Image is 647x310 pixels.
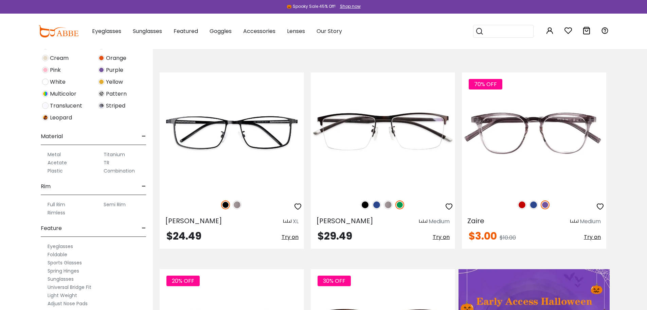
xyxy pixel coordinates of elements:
label: Spring Hinges [48,267,79,275]
span: - [142,128,146,145]
span: Pattern [106,90,127,98]
img: size ruler [570,219,578,224]
img: Gun [233,200,241,209]
span: $24.49 [166,229,201,243]
label: Sunglasses [48,275,74,283]
div: Medium [429,217,450,226]
span: [PERSON_NAME] [316,216,373,226]
img: Red [518,200,526,209]
label: TR [104,159,109,167]
img: Black Daniel - Metal ,Adjust Nose Pads [160,72,304,193]
span: Try on [584,233,601,241]
span: Lenses [287,27,305,35]
label: Foldable [48,250,67,259]
img: Gun [384,200,393,209]
img: Black [361,200,370,209]
span: [PERSON_NAME] [165,216,222,226]
img: Translucent [42,102,49,109]
img: Orange [98,55,105,61]
div: XL [293,217,299,226]
span: 20% OFF [166,276,200,286]
img: size ruler [283,219,291,224]
div: 🎃 Spooky Sale 45% Off! [287,3,336,10]
span: Cream [50,54,69,62]
label: Sports Glasses [48,259,82,267]
label: Metal [48,150,61,159]
span: Yellow [106,78,123,86]
a: Shop now [337,3,361,9]
img: Blue [529,200,538,209]
img: Pink [42,67,49,73]
div: Shop now [340,3,361,10]
span: $10.00 [500,234,516,242]
span: Eyeglasses [92,27,121,35]
img: Black [221,200,230,209]
span: Orange [106,54,126,62]
span: $29.49 [318,229,352,243]
label: Light Weight [48,291,77,299]
span: $3.00 [469,229,497,243]
span: Sunglasses [133,27,162,35]
label: Universal Bridge Fit [48,283,91,291]
span: Zaire [467,216,484,226]
span: Leopard [50,114,72,122]
img: Blue [372,200,381,209]
span: Try on [282,233,299,241]
label: Full Rim [48,200,65,209]
span: White [50,78,66,86]
img: Purple [541,200,550,209]
span: Rim [41,178,51,195]
span: Accessories [243,27,275,35]
img: Striped [98,102,105,109]
span: Our Story [317,27,342,35]
span: Translucent [50,102,82,110]
label: Adjust Nose Pads [48,299,88,308]
label: Plastic [48,167,63,175]
img: Green [395,200,404,209]
button: Try on [584,231,601,243]
img: Leopard [42,114,49,121]
label: Semi Rim [104,200,126,209]
label: Eyeglasses [48,242,73,250]
span: Pink [50,66,61,74]
span: Purple [106,66,123,74]
img: White [42,79,49,85]
span: 70% OFF [469,79,502,89]
img: Multicolor [42,91,49,97]
img: Green Wyatt - Metal ,Adjust Nose Pads [311,72,455,193]
button: Try on [433,231,450,243]
span: Material [41,128,63,145]
label: Rimless [48,209,65,217]
label: Titanium [104,150,125,159]
span: Try on [433,233,450,241]
img: Yellow [98,79,105,85]
label: Combination [104,167,135,175]
img: Cream [42,55,49,61]
span: Feature [41,220,62,236]
span: - [142,178,146,195]
span: - [142,220,146,236]
img: size ruler [419,219,427,224]
span: Featured [174,27,198,35]
label: Acetate [48,159,67,167]
span: Multicolor [50,90,76,98]
span: Goggles [210,27,232,35]
img: Purple [98,67,105,73]
span: Striped [106,102,125,110]
span: 30% OFF [318,276,351,286]
img: Pattern [98,91,105,97]
div: Medium [580,217,601,226]
img: abbeglasses.com [38,25,78,37]
button: Try on [282,231,299,243]
img: Purple Zaire - TR ,Universal Bridge Fit [462,72,606,193]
